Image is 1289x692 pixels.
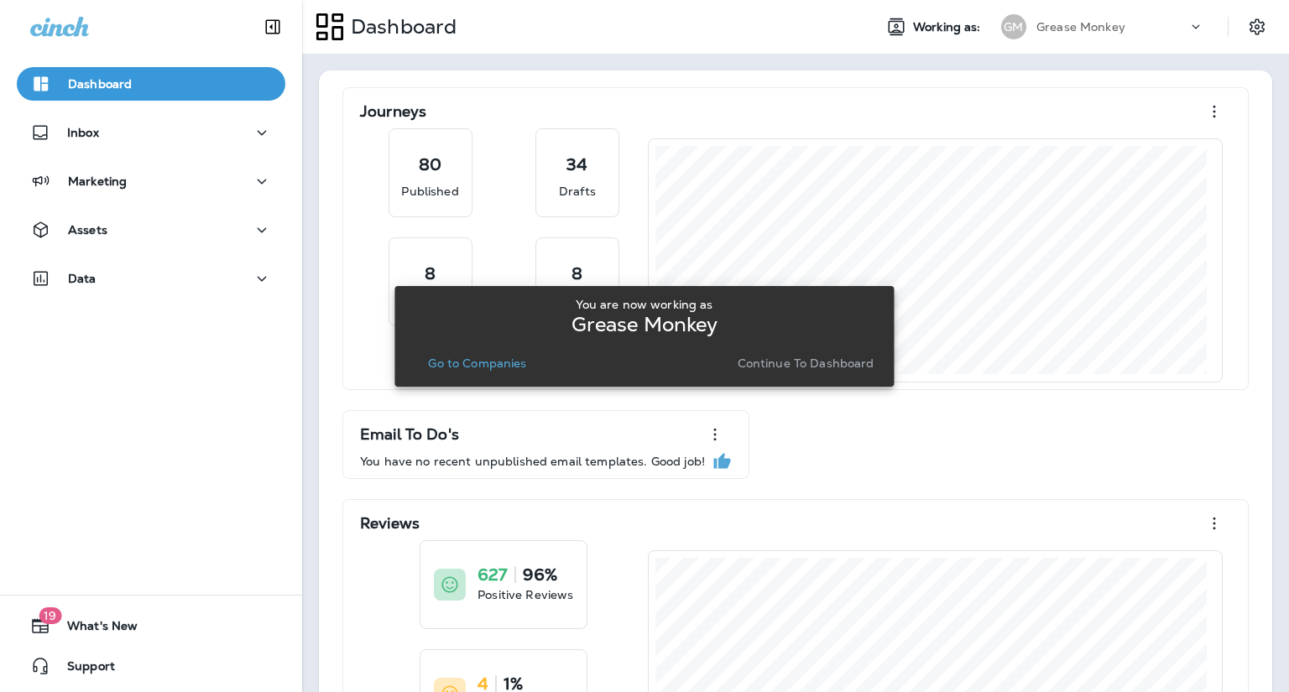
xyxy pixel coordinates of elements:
button: Marketing [17,164,285,198]
p: Dashboard [68,77,132,91]
p: 4 [478,675,488,692]
p: Journeys [360,103,426,120]
button: Inbox [17,116,285,149]
button: Support [17,649,285,683]
p: You have no recent unpublished email templates. Good job! [360,455,705,468]
button: Collapse Sidebar [249,10,296,44]
div: GM [1001,14,1026,39]
p: Marketing [68,174,127,188]
p: Reviews [360,515,420,532]
button: 19What's New [17,609,285,643]
p: 1% [504,675,523,692]
p: Go to Companies [428,356,526,370]
button: Dashboard [17,67,285,101]
button: Go to Companies [421,351,533,375]
p: Data [68,272,97,285]
button: Assets [17,213,285,247]
span: Working as: [913,20,984,34]
p: Email To Do's [360,426,459,443]
button: Data [17,262,285,295]
span: 19 [39,607,61,624]
p: Assets [68,223,107,237]
span: What's New [50,619,138,639]
p: Continue to Dashboard [738,356,874,370]
p: Grease Monkey [1036,20,1125,34]
p: Grease Monkey [571,318,718,331]
p: You are now working as [576,298,712,311]
p: Inbox [67,126,99,139]
button: Continue to Dashboard [731,351,881,375]
span: Support [50,659,115,679]
p: Dashboard [344,14,457,39]
button: Settings [1242,12,1272,42]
